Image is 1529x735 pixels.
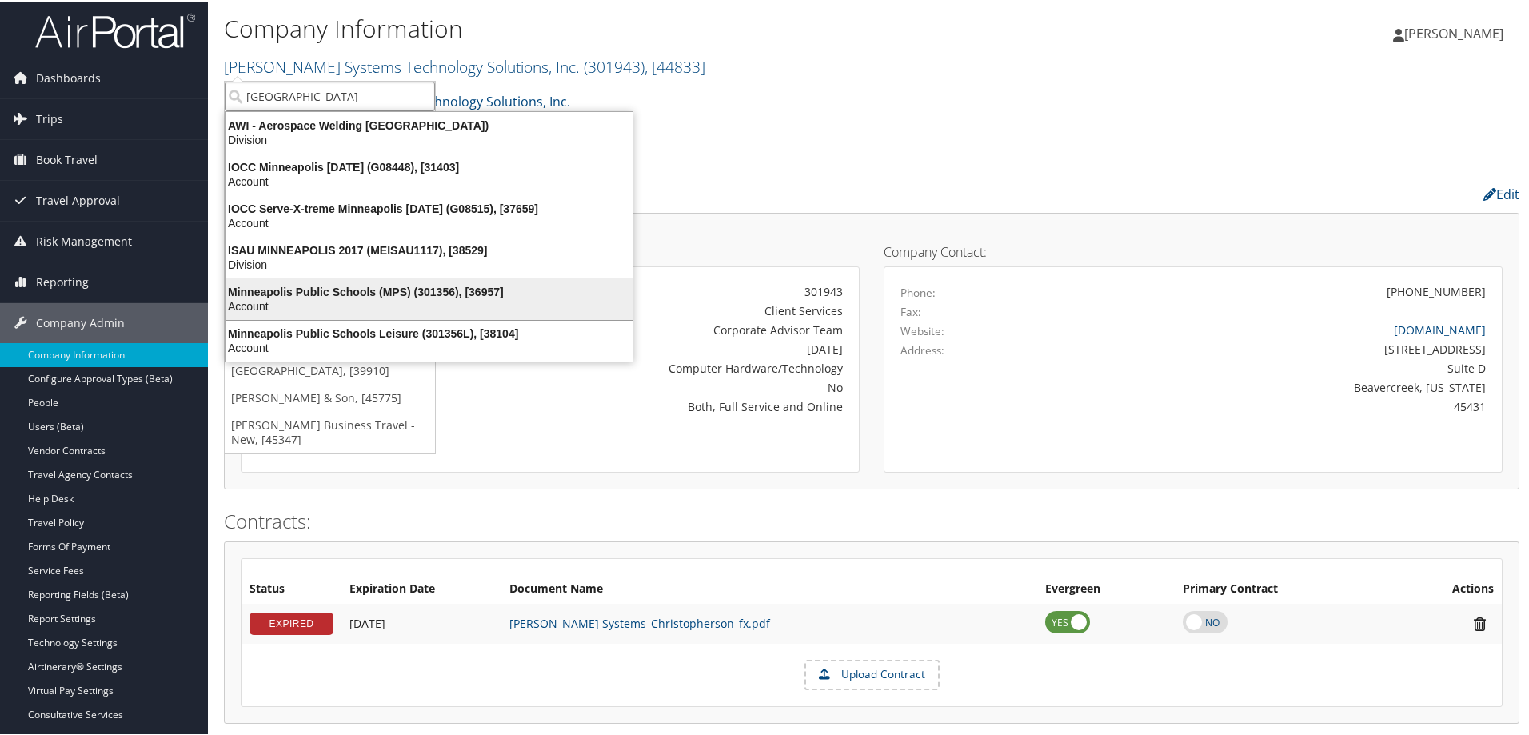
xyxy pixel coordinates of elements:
[216,117,642,131] div: AWI - Aerospace Welding [GEOGRAPHIC_DATA])
[461,301,843,318] div: Client Services
[1394,321,1486,336] a: [DOMAIN_NAME]
[35,10,195,48] img: airportal-logo.png
[216,325,642,339] div: Minneapolis Public Schools Leisure (301356L), [38104]
[36,57,101,97] span: Dashboards
[224,54,705,76] a: [PERSON_NAME] Systems Technology Solutions, Inc.
[1483,184,1519,202] a: Edit
[216,173,642,187] div: Account
[1391,573,1502,602] th: Actions
[1053,339,1487,356] div: [STREET_ADDRESS]
[349,615,493,629] div: Add/Edit Date
[216,298,642,312] div: Account
[461,282,843,298] div: 301943
[461,320,843,337] div: Corporate Advisor Team
[1175,573,1390,602] th: Primary Contract
[225,383,435,410] a: [PERSON_NAME] & Son, [45775]
[242,573,341,602] th: Status
[224,10,1088,44] h1: Company Information
[216,339,642,354] div: Account
[250,611,333,633] div: EXPIRED
[1466,614,1494,631] i: Remove Contract
[900,302,921,318] label: Fax:
[216,200,642,214] div: IOCC Serve-X-treme Minneapolis [DATE] (G08515), [37659]
[36,220,132,260] span: Risk Management
[36,98,63,138] span: Trips
[224,506,1519,533] h2: Contracts:
[36,179,120,219] span: Travel Approval
[1037,573,1175,602] th: Evergreen
[216,131,642,146] div: Division
[225,410,435,452] a: [PERSON_NAME] Business Travel - New, [45347]
[225,80,435,110] input: Search Accounts
[1053,358,1487,375] div: Suite D
[341,573,501,602] th: Expiration Date
[225,356,435,383] a: [GEOGRAPHIC_DATA], [39910]
[36,138,98,178] span: Book Travel
[645,54,705,76] span: , [ 44833 ]
[584,54,645,76] span: ( 301943 )
[224,178,1080,206] h2: Company Profile:
[884,244,1503,257] h4: Company Contact:
[1387,282,1486,298] div: [PHONE_NUMBER]
[36,261,89,301] span: Reporting
[501,573,1037,602] th: Document Name
[461,358,843,375] div: Computer Hardware/Technology
[461,397,843,413] div: Both, Full Service and Online
[509,614,770,629] a: [PERSON_NAME] Systems_Christopherson_fx.pdf
[216,242,642,256] div: ISAU MINNEAPOLIS 2017 (MEISAU1117), [38529]
[216,214,642,229] div: Account
[1393,8,1519,56] a: [PERSON_NAME]
[461,377,843,394] div: No
[1053,397,1487,413] div: 45431
[36,302,125,342] span: Company Admin
[900,322,944,338] label: Website:
[1053,377,1487,394] div: Beavercreek, [US_STATE]
[216,256,642,270] div: Division
[349,614,385,629] span: [DATE]
[216,158,642,173] div: IOCC Minneapolis [DATE] (G08448), [31403]
[900,341,944,357] label: Address:
[900,283,936,299] label: Phone:
[1404,23,1503,41] span: [PERSON_NAME]
[806,660,938,687] label: Upload Contract
[461,339,843,356] div: [DATE]
[216,283,642,298] div: Minneapolis Public Schools (MPS) (301356), [36957]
